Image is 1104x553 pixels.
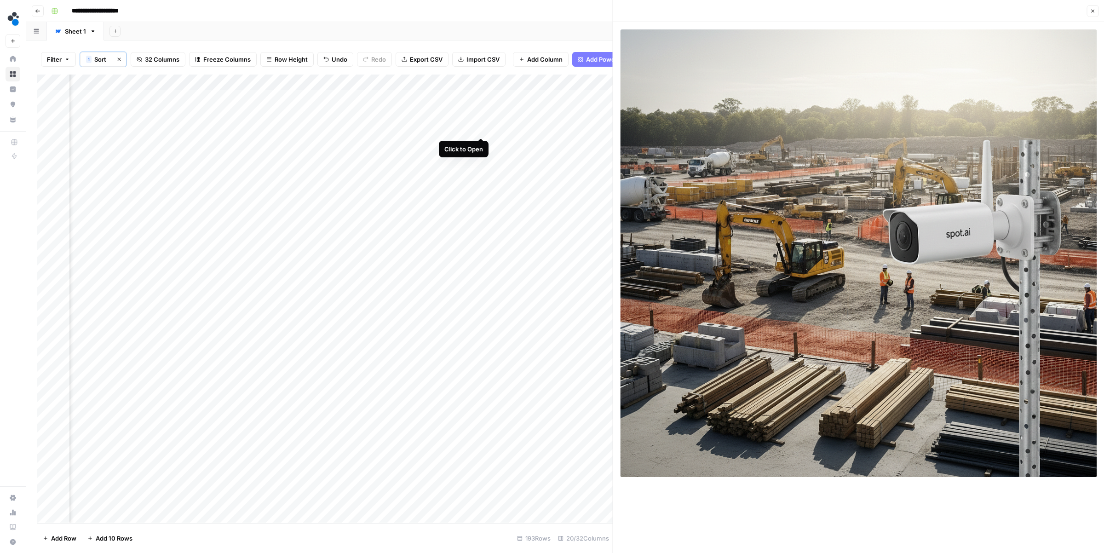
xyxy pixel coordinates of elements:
button: Freeze Columns [189,52,257,67]
button: Redo [357,52,392,67]
a: Learning Hub [6,520,20,535]
span: 32 Columns [145,55,179,64]
span: Filter [47,55,62,64]
a: Opportunities [6,97,20,112]
span: Redo [371,55,386,64]
img: spot.ai Logo [6,11,22,27]
span: Import CSV [466,55,500,64]
span: 1 [87,56,90,63]
button: Help + Support [6,535,20,549]
button: Row Height [260,52,314,67]
a: Browse [6,67,20,81]
button: Filter [41,52,76,67]
span: Add Column [527,55,563,64]
button: Undo [317,52,353,67]
button: 32 Columns [131,52,185,67]
button: Workspace: spot.ai [6,7,20,30]
div: Click to Open [444,144,483,154]
button: Add Column [513,52,569,67]
span: Freeze Columns [203,55,251,64]
button: Add 10 Rows [82,531,138,546]
a: Insights [6,82,20,97]
a: Your Data [6,112,20,127]
button: Add Row [37,531,82,546]
a: Sheet 1 [47,22,104,40]
span: Row Height [275,55,308,64]
span: Add Power Agent [586,55,636,64]
div: 20/32 Columns [554,531,613,546]
span: Add 10 Rows [96,534,132,543]
a: Settings [6,490,20,505]
span: Sort [94,55,106,64]
button: Export CSV [396,52,448,67]
div: Sheet 1 [65,27,86,36]
div: 193 Rows [513,531,554,546]
a: Usage [6,505,20,520]
img: Row/Cell [621,29,1097,477]
span: Undo [332,55,347,64]
a: Home [6,52,20,66]
button: 1Sort [80,52,112,67]
div: 1 [86,56,92,63]
button: Import CSV [452,52,506,67]
span: Export CSV [410,55,443,64]
span: Add Row [51,534,76,543]
button: Add Power Agent [572,52,642,67]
